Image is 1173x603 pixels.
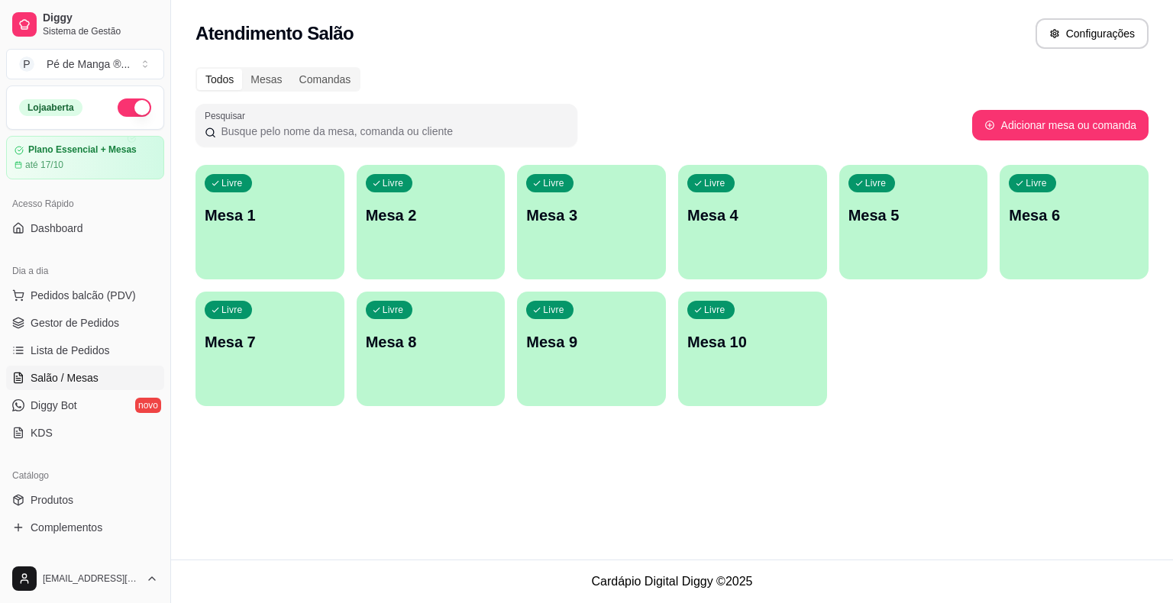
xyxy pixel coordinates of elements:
a: Produtos [6,488,164,512]
article: até 17/10 [25,159,63,171]
button: [EMAIL_ADDRESS][DOMAIN_NAME] [6,560,164,597]
input: Pesquisar [216,124,568,139]
p: Livre [221,177,243,189]
p: Mesa 7 [205,331,335,353]
a: Dashboard [6,216,164,240]
p: Livre [543,304,564,316]
span: Pedidos balcão (PDV) [31,288,136,303]
span: Sistema de Gestão [43,25,158,37]
button: LivreMesa 10 [678,292,827,406]
p: Mesa 4 [687,205,818,226]
span: P [19,56,34,72]
p: Livre [543,177,564,189]
article: Plano Essencial + Mesas [28,144,137,156]
div: Mesas [242,69,290,90]
a: KDS [6,421,164,445]
p: Livre [704,304,725,316]
p: Livre [704,177,725,189]
footer: Cardápio Digital Diggy © 2025 [171,559,1173,603]
p: Mesa 3 [526,205,657,226]
h2: Atendimento Salão [195,21,354,46]
button: LivreMesa 8 [357,292,506,406]
div: Comandas [291,69,360,90]
button: Select a team [6,49,164,79]
span: Gestor de Pedidos [31,315,119,331]
button: LivreMesa 3 [517,165,666,279]
span: Complementos [31,520,102,535]
span: Diggy Bot [31,398,77,413]
span: Produtos [31,492,73,508]
button: LivreMesa 9 [517,292,666,406]
p: Mesa 6 [1009,205,1139,226]
p: Mesa 1 [205,205,335,226]
p: Livre [221,304,243,316]
span: KDS [31,425,53,440]
div: Dia a dia [6,259,164,283]
div: Catálogo [6,463,164,488]
span: Salão / Mesas [31,370,99,385]
button: LivreMesa 1 [195,165,344,279]
a: Salão / Mesas [6,366,164,390]
button: Pedidos balcão (PDV) [6,283,164,308]
div: Acesso Rápido [6,192,164,216]
span: Lista de Pedidos [31,343,110,358]
button: Configurações [1036,18,1149,49]
p: Livre [383,177,404,189]
p: Mesa 5 [848,205,979,226]
span: Diggy [43,11,158,25]
p: Mesa 8 [366,331,496,353]
a: DiggySistema de Gestão [6,6,164,43]
p: Mesa 10 [687,331,818,353]
a: Diggy Botnovo [6,393,164,418]
span: [EMAIL_ADDRESS][DOMAIN_NAME] [43,572,140,585]
button: Alterar Status [118,98,151,117]
button: LivreMesa 6 [1000,165,1149,279]
p: Livre [383,304,404,316]
div: Loja aberta [19,99,82,116]
a: Lista de Pedidos [6,338,164,363]
button: LivreMesa 7 [195,292,344,406]
a: Plano Essencial + Mesasaté 17/10 [6,136,164,179]
div: Pé de Manga ® ... [47,56,130,72]
button: LivreMesa 4 [678,165,827,279]
div: Todos [197,69,242,90]
span: Dashboard [31,221,83,236]
p: Mesa 9 [526,331,657,353]
button: LivreMesa 2 [357,165,506,279]
label: Pesquisar [205,109,250,122]
a: Complementos [6,515,164,540]
p: Mesa 2 [366,205,496,226]
button: Adicionar mesa ou comanda [972,110,1149,140]
p: Livre [865,177,887,189]
p: Livre [1026,177,1047,189]
button: LivreMesa 5 [839,165,988,279]
a: Gestor de Pedidos [6,311,164,335]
